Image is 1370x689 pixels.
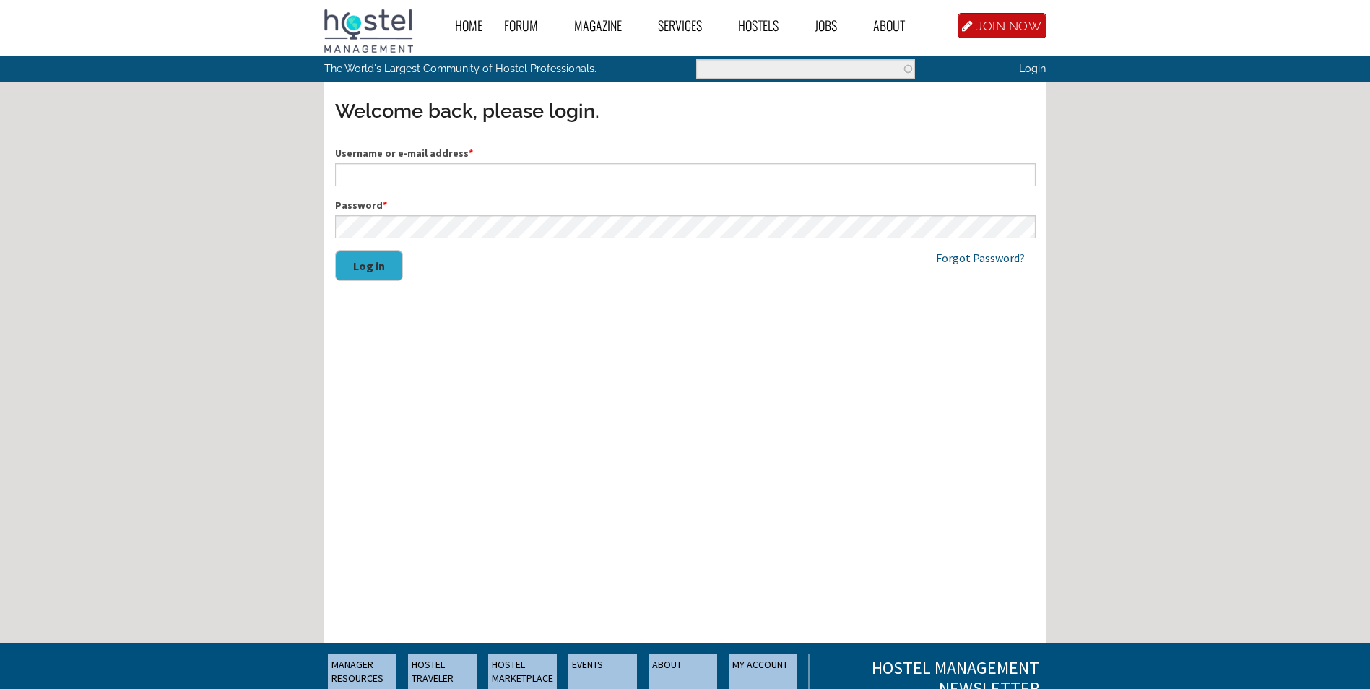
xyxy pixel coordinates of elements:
[936,251,1025,265] a: Forgot Password?
[335,198,1036,213] label: Password
[335,97,1036,125] h3: Welcome back, please login.
[383,199,387,212] span: This field is required.
[862,9,930,42] a: About
[324,56,625,82] p: The World's Largest Community of Hostel Professionals.
[444,9,493,42] a: Home
[493,9,563,42] a: Forum
[335,146,1036,161] label: Username or e-mail address
[647,9,727,42] a: Services
[335,250,403,281] button: Log in
[563,9,647,42] a: Magazine
[804,9,862,42] a: Jobs
[469,147,473,160] span: This field is required.
[324,9,413,53] img: Hostel Management Home
[727,9,804,42] a: Hostels
[696,59,915,79] input: Enter the terms you wish to search for.
[958,13,1046,38] a: JOIN NOW
[1019,62,1046,74] a: Login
